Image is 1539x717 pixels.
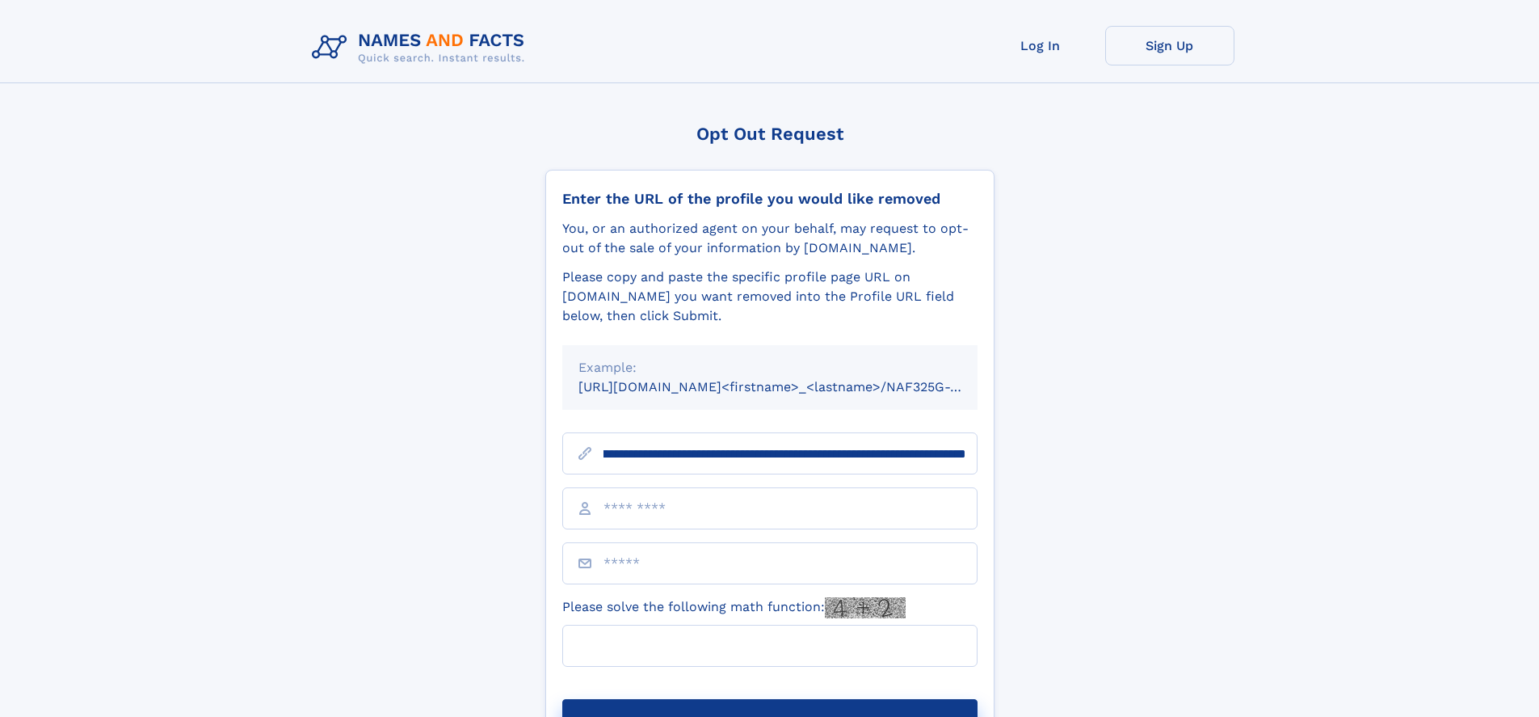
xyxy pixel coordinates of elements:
[562,190,978,208] div: Enter the URL of the profile you would like removed
[562,268,978,326] div: Please copy and paste the specific profile page URL on [DOMAIN_NAME] you want removed into the Pr...
[305,26,538,70] img: Logo Names and Facts
[545,124,994,144] div: Opt Out Request
[562,597,906,618] label: Please solve the following math function:
[976,26,1105,65] a: Log In
[562,219,978,258] div: You, or an authorized agent on your behalf, may request to opt-out of the sale of your informatio...
[578,358,961,377] div: Example:
[578,379,1008,394] small: [URL][DOMAIN_NAME]<firstname>_<lastname>/NAF325G-xxxxxxxx
[1105,26,1234,65] a: Sign Up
